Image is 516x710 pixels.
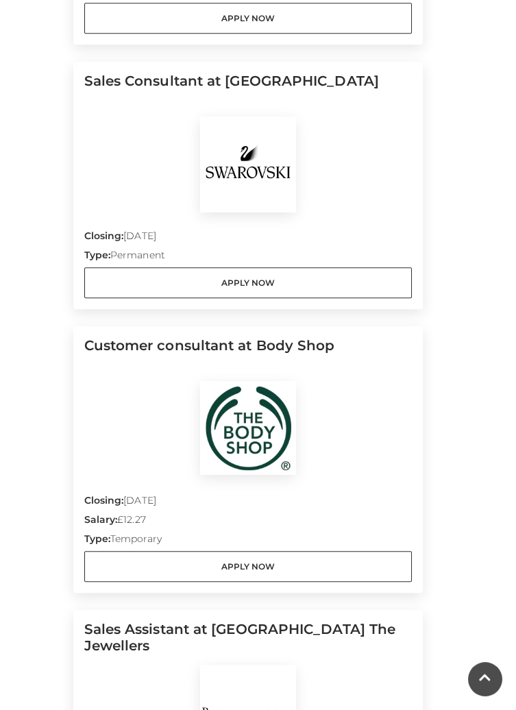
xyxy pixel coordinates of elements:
a: Apply Now [84,551,412,582]
a: Apply Now [84,267,412,298]
img: Swarovski [200,117,296,212]
strong: Salary: [84,513,118,526]
p: £12.27 [84,513,412,532]
p: [DATE] [84,229,412,248]
img: Body Shop [200,381,296,475]
strong: Closing: [84,494,124,506]
strong: Type: [84,532,110,545]
h5: Customer consultant at Body Shop [84,337,412,381]
strong: Closing: [84,230,124,242]
p: Temporary [84,532,412,551]
p: [DATE] [84,493,412,513]
h5: Sales Consultant at [GEOGRAPHIC_DATA] [84,73,412,117]
a: Apply Now [84,3,412,34]
p: Permanent [84,248,412,267]
h5: Sales Assistant at [GEOGRAPHIC_DATA] The Jewellers [84,621,412,665]
strong: Type: [84,249,110,261]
